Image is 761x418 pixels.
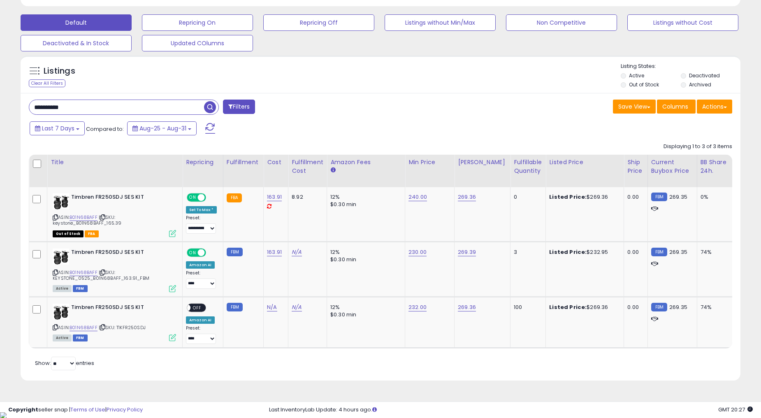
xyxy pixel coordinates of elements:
div: 74% [701,248,728,256]
div: Preset: [186,215,217,234]
button: Filters [223,100,255,114]
a: Terms of Use [70,406,105,413]
div: [PERSON_NAME] [458,158,507,167]
div: $269.36 [549,304,617,311]
small: FBA [227,193,242,202]
div: Set To Max * [186,206,217,214]
small: FBM [651,193,667,201]
div: Amazon Fees [330,158,401,167]
img: 31kHA6cQJFL._SL40_.jpg [53,304,69,320]
div: $0.30 min [330,201,399,208]
div: 12% [330,304,399,311]
small: FBM [651,303,667,311]
h5: Listings [44,65,75,77]
div: ASIN: [53,248,176,291]
div: $232.95 [549,248,617,256]
a: 269.36 [458,193,476,201]
a: 269.39 [458,248,476,256]
div: Min Price [408,158,451,167]
span: Show: entries [35,359,94,367]
button: Save View [613,100,656,114]
div: Repricing [186,158,220,167]
button: Aug-25 - Aug-31 [127,121,197,135]
span: All listings that are currently out of stock and unavailable for purchase on Amazon [53,230,84,237]
button: Repricing On [142,14,253,31]
button: Default [21,14,132,31]
div: Fulfillment [227,158,260,167]
button: Last 7 Days [30,121,85,135]
span: | SKU: KEYSTONE_0525_B01N68BAFF_163.91_FBM [53,269,149,281]
span: FBA [85,230,99,237]
div: Amazon AI [186,261,215,269]
div: 0.00 [627,193,641,201]
div: Amazon AI [186,316,215,324]
div: BB Share 24h. [701,158,731,175]
div: Fulfillable Quantity [514,158,542,175]
small: Amazon Fees. [330,167,335,174]
span: Aug-25 - Aug-31 [139,124,186,132]
div: Preset: [186,325,217,344]
a: B01N68BAFF [70,269,97,276]
span: Compared to: [86,125,124,133]
img: 31kHA6cQJFL._SL40_.jpg [53,193,69,209]
a: 163.91 [267,248,282,256]
label: Out of Stock [629,81,659,88]
small: FBM [227,248,243,256]
button: Deactivated & In Stock [21,35,132,51]
div: 3 [514,248,539,256]
b: Timbren FR250SDJ SES KIT [71,193,171,203]
button: Listings without Cost [627,14,738,31]
div: Title [51,158,179,167]
b: Listed Price: [549,303,587,311]
img: 31kHA6cQJFL._SL40_.jpg [53,248,69,265]
a: 163.91 [267,193,282,201]
label: Deactivated [689,72,720,79]
div: $0.30 min [330,311,399,318]
div: 74% [701,304,728,311]
a: 230.00 [408,248,427,256]
button: Actions [697,100,732,114]
div: 0 [514,193,539,201]
button: Non Competitive [506,14,617,31]
span: OFF [205,194,218,201]
small: FBM [651,248,667,256]
span: ON [188,194,198,201]
span: FBM [73,285,88,292]
b: Timbren FR250SDJ SES KIT [71,304,171,313]
div: ASIN: [53,304,176,341]
div: $269.36 [549,193,617,201]
small: FBM [227,303,243,311]
div: 12% [330,248,399,256]
span: 269.35 [669,248,687,256]
a: 240.00 [408,193,427,201]
div: Current Buybox Price [651,158,694,175]
div: 0.00 [627,304,641,311]
button: Repricing Off [263,14,374,31]
div: 0% [701,193,728,201]
span: | SKU: T1KFR250SDJ [99,324,146,331]
span: OFF [205,249,218,256]
div: 8.92 [292,193,320,201]
span: FBM [73,334,88,341]
div: Preset: [186,270,217,289]
div: 12% [330,193,399,201]
label: Active [629,72,644,79]
a: N/A [267,303,277,311]
a: 232.00 [408,303,427,311]
div: Displaying 1 to 3 of 3 items [664,143,732,151]
div: Cost [267,158,285,167]
a: B01N68BAFF [70,214,97,221]
b: Timbren FR250SDJ SES KIT [71,248,171,258]
span: Columns [662,102,688,111]
b: Listed Price: [549,193,587,201]
b: Listed Price: [549,248,587,256]
div: Clear All Filters [29,79,65,87]
button: Updated COlumns [142,35,253,51]
label: Archived [689,81,711,88]
button: Listings without Min/Max [385,14,496,31]
div: Last InventoryLab Update: 4 hours ago. [269,406,753,414]
span: 269.35 [669,193,687,201]
div: Listed Price [549,158,620,167]
span: ON [188,249,198,256]
div: 100 [514,304,539,311]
